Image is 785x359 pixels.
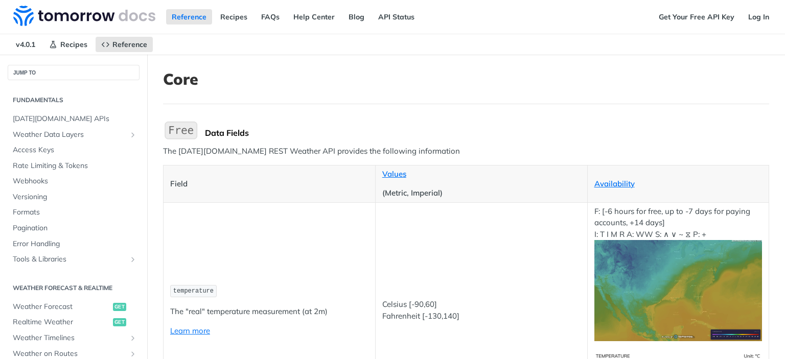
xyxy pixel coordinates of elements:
[256,9,285,25] a: FAQs
[8,65,140,80] button: JUMP TO
[8,236,140,252] a: Error Handling
[594,179,635,188] a: Availability
[13,145,137,155] span: Access Keys
[13,223,137,233] span: Pagination
[8,174,140,189] a: Webhooks
[205,128,769,138] div: Data Fields
[13,114,137,124] span: [DATE][DOMAIN_NAME] APIs
[13,161,137,171] span: Rate Limiting & Tokens
[170,178,368,190] p: Field
[382,299,581,322] p: Celsius [-90,60] Fahrenheit [-130,140]
[129,350,137,358] button: Show subpages for Weather on Routes
[8,221,140,236] a: Pagination
[594,285,763,295] span: Expand image
[129,334,137,342] button: Show subpages for Weather Timelines
[215,9,253,25] a: Recipes
[113,318,126,326] span: get
[8,330,140,346] a: Weather TimelinesShow subpages for Weather Timelines
[163,70,769,88] h1: Core
[163,146,769,157] p: The [DATE][DOMAIN_NAME] REST Weather API provides the following information
[13,239,137,249] span: Error Handling
[743,9,775,25] a: Log In
[129,255,137,264] button: Show subpages for Tools & Libraries
[594,240,763,341] img: temperature
[8,95,140,105] h2: Fundamentals
[13,254,126,265] span: Tools & Libraries
[343,9,370,25] a: Blog
[113,303,126,311] span: get
[288,9,340,25] a: Help Center
[170,285,217,298] code: temperature
[8,299,140,315] a: Weather Forecastget
[8,283,140,293] h2: Weather Forecast & realtime
[129,131,137,139] button: Show subpages for Weather Data Layers
[8,127,140,142] a: Weather Data LayersShow subpages for Weather Data Layers
[10,37,41,52] span: v4.0.1
[382,169,406,179] a: Values
[170,326,210,336] a: Learn more
[653,9,740,25] a: Get Your Free API Key
[13,317,110,327] span: Realtime Weather
[166,9,212,25] a: Reference
[8,111,140,127] a: [DATE][DOMAIN_NAME] APIs
[96,37,153,52] a: Reference
[13,176,137,186] span: Webhooks
[594,206,763,341] p: F: [-6 hours for free, up to -7 days for paying accounts, +14 days] I: T I M R A: WW S: ∧ ∨ ~ ⧖ P: +
[8,205,140,220] a: Formats
[13,302,110,312] span: Weather Forecast
[382,187,581,199] p: (Metric, Imperial)
[8,252,140,267] a: Tools & LibrariesShow subpages for Tools & Libraries
[13,6,155,26] img: Tomorrow.io Weather API Docs
[8,315,140,330] a: Realtime Weatherget
[13,192,137,202] span: Versioning
[13,333,126,343] span: Weather Timelines
[43,37,93,52] a: Recipes
[8,158,140,174] a: Rate Limiting & Tokens
[13,207,137,218] span: Formats
[8,189,140,205] a: Versioning
[112,40,147,49] span: Reference
[60,40,87,49] span: Recipes
[13,130,126,140] span: Weather Data Layers
[170,306,368,318] p: The "real" temperature measurement (at 2m)
[8,142,140,158] a: Access Keys
[13,349,126,359] span: Weather on Routes
[373,9,420,25] a: API Status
